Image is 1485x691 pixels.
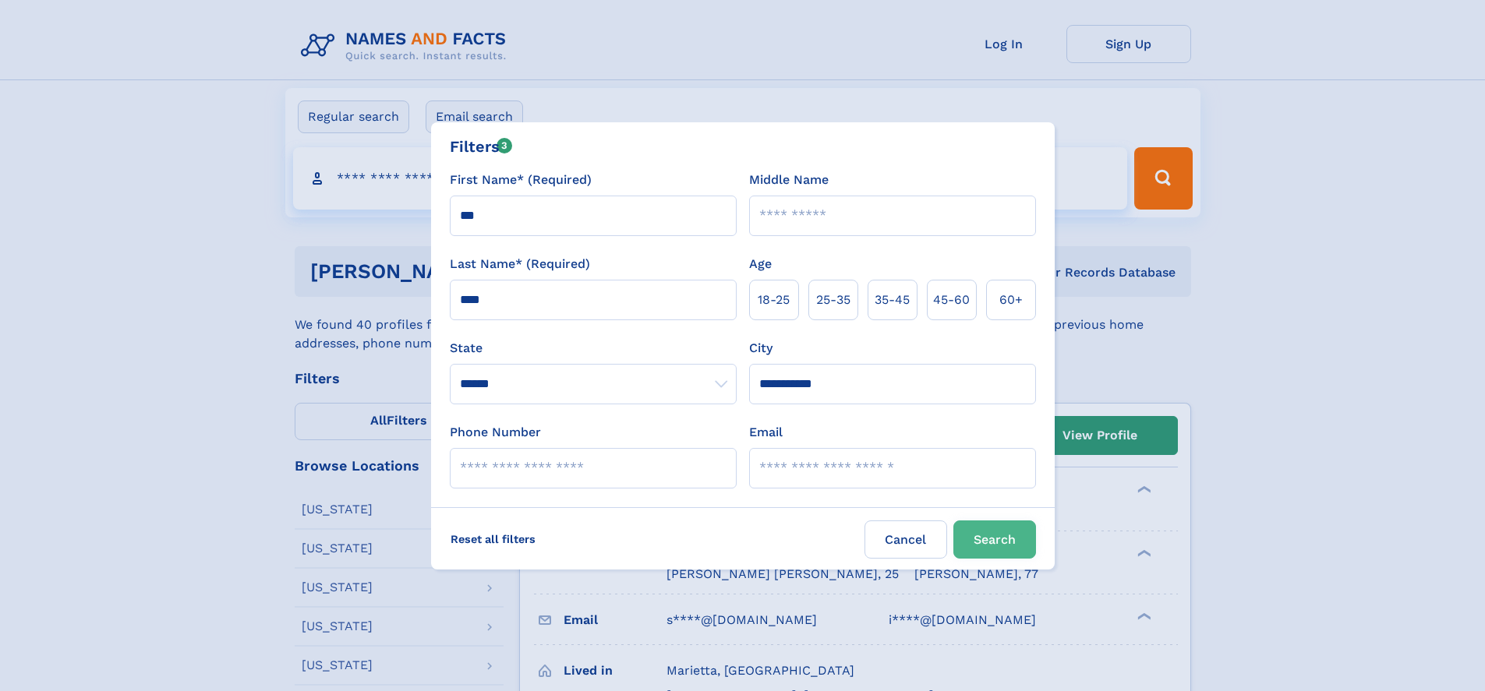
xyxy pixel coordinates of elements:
[450,135,513,158] div: Filters
[758,291,790,309] span: 18‑25
[864,520,947,559] label: Cancel
[953,520,1036,559] button: Search
[450,171,592,189] label: First Name* (Required)
[440,520,546,558] label: Reset all filters
[816,291,850,309] span: 25‑35
[749,171,829,189] label: Middle Name
[450,423,541,442] label: Phone Number
[450,255,590,273] label: Last Name* (Required)
[749,339,773,358] label: City
[999,291,1023,309] span: 60+
[749,423,783,442] label: Email
[749,255,772,273] label: Age
[875,291,910,309] span: 35‑45
[450,339,737,358] label: State
[933,291,970,309] span: 45‑60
